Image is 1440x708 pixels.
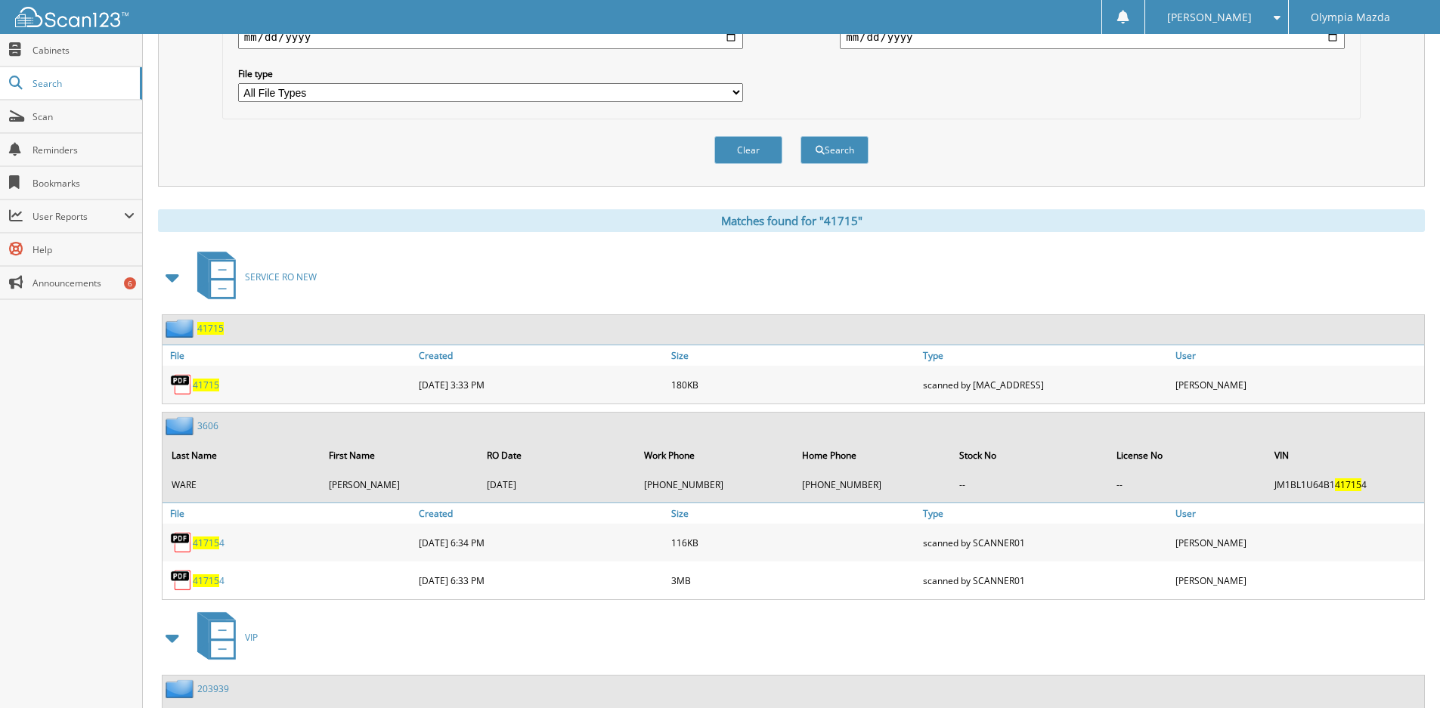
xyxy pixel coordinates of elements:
a: Type [919,345,1172,366]
td: [DATE] [479,472,635,497]
span: Scan [33,110,135,123]
div: 180KB [667,369,920,400]
span: Search [33,77,132,90]
button: Search [801,136,869,164]
span: Help [33,243,135,256]
span: 41715 [1335,478,1361,491]
div: scanned by SCANNER01 [919,565,1172,595]
label: File type [238,67,743,80]
div: [PERSON_NAME] [1172,369,1424,400]
span: Olympia Mazda [1311,13,1390,22]
a: SERVICE RO NEW [188,247,317,307]
a: File [163,503,415,524]
a: VIP [188,608,258,667]
td: [PHONE_NUMBER] [636,472,792,497]
img: PDF.png [170,569,193,592]
th: RO Date [479,440,635,471]
a: User [1172,345,1424,366]
th: Last Name [164,440,320,471]
input: end [840,25,1345,49]
span: User Reports [33,210,124,223]
a: Size [667,345,920,366]
td: WARE [164,472,320,497]
th: VIN [1267,440,1423,471]
td: -- [952,472,1107,497]
div: Matches found for "41715" [158,209,1425,232]
span: 41715 [193,574,219,587]
a: 417154 [193,536,225,549]
span: [PERSON_NAME] [1167,13,1252,22]
a: Type [919,503,1172,524]
div: 6 [124,277,136,289]
a: Created [415,345,667,366]
a: Created [415,503,667,524]
a: 3606 [197,419,218,432]
span: Cabinets [33,44,135,57]
div: [DATE] 3:33 PM [415,369,667,400]
div: [PERSON_NAME] [1172,527,1424,558]
th: Stock No [952,440,1107,471]
span: VIP [245,631,258,644]
input: start [238,25,743,49]
a: User [1172,503,1424,524]
a: Size [667,503,920,524]
th: Work Phone [636,440,792,471]
td: -- [1109,472,1265,497]
div: scanned by SCANNER01 [919,527,1172,558]
div: 3MB [667,565,920,595]
img: PDF.png [170,373,193,396]
button: Clear [714,136,782,164]
span: Announcements [33,277,135,289]
div: 116KB [667,527,920,558]
img: folder2.png [166,416,197,435]
img: folder2.png [166,319,197,338]
a: 203939 [197,682,229,695]
a: File [163,345,415,366]
a: 41715 [197,322,224,335]
span: Bookmarks [33,177,135,190]
div: [DATE] 6:34 PM [415,527,667,558]
a: 417154 [193,574,225,587]
div: [DATE] 6:33 PM [415,565,667,595]
span: SERVICE RO NEW [245,271,317,283]
td: [PERSON_NAME] [321,472,477,497]
div: [PERSON_NAME] [1172,565,1424,595]
td: [PHONE_NUMBER] [794,472,950,497]
th: First Name [321,440,477,471]
th: License No [1109,440,1265,471]
span: 41715 [193,536,219,549]
img: PDF.png [170,531,193,554]
img: folder2.png [166,679,197,698]
th: Home Phone [794,440,950,471]
div: scanned by [MAC_ADDRESS] [919,369,1172,400]
a: 41715 [193,379,219,391]
img: scan123-logo-white.svg [15,7,129,27]
span: Reminders [33,144,135,156]
td: JM1BL1U64B1 4 [1267,472,1423,497]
